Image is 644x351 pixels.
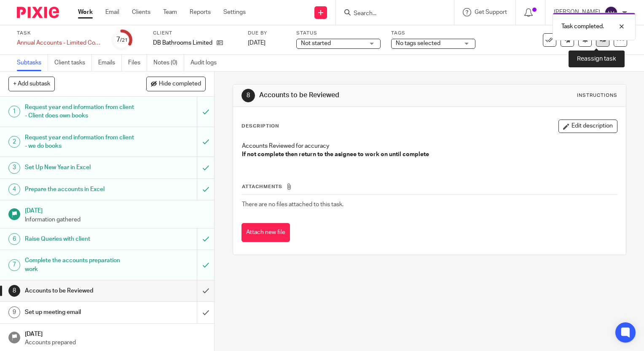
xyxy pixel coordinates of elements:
div: 1 [8,106,20,117]
label: Client [153,30,237,37]
div: 8 [8,285,20,297]
h1: [DATE] [25,205,206,215]
a: Client tasks [54,55,92,71]
h1: Set up meeting email [25,306,134,319]
span: No tags selected [396,40,440,46]
img: svg%3E [604,6,618,19]
a: Notes (0) [153,55,184,71]
small: /21 [120,38,128,43]
h1: Request year end information from client - Client does own books [25,101,134,122]
p: Task completed. [561,22,604,31]
p: Description [241,123,279,130]
span: Attachments [242,184,282,189]
p: Information gathered [25,215,206,224]
div: 9 [8,306,20,318]
div: 6 [8,233,20,245]
div: Annual Accounts - Limited Companies [17,39,101,47]
button: Hide completed [146,77,206,91]
a: Emails [98,55,122,71]
h1: Request year end information from client - we do books [25,131,134,153]
a: Audit logs [191,55,223,71]
h1: Set Up New Year in Excel [25,161,134,174]
label: Task [17,30,101,37]
h1: Accounts to be Reviewed [259,91,447,100]
span: There are no files attached to this task. [242,202,343,207]
span: Hide completed [159,81,201,88]
a: Subtasks [17,55,48,71]
h1: Complete the accounts preparation work [25,254,134,276]
p: DB Bathrooms Limited [153,39,212,47]
button: + Add subtask [8,77,55,91]
h1: Raise Queries with client [25,233,134,245]
a: Reports [190,8,211,16]
div: 3 [8,162,20,174]
a: Settings [223,8,246,16]
div: Instructions [577,92,617,99]
div: 8 [241,89,255,102]
a: Clients [132,8,150,16]
span: [DATE] [248,40,266,46]
a: Email [105,8,119,16]
p: Accounts prepared [25,338,206,347]
h1: [DATE] [25,328,206,338]
span: Not started [301,40,331,46]
div: 2 [8,136,20,148]
a: Team [163,8,177,16]
h1: Accounts to be Reviewed [25,285,134,297]
label: Due by [248,30,286,37]
div: 4 [8,183,20,195]
div: 7 [8,259,20,271]
div: 7 [116,35,128,45]
button: Edit description [558,120,617,133]
a: Files [128,55,147,71]
a: Work [78,8,93,16]
h1: Prepare the accounts in Excel [25,183,134,196]
img: Pixie [17,7,59,18]
button: Attach new file [241,223,290,242]
label: Status [296,30,381,37]
strong: If not complete then return to the asignee to work on until complete [242,152,429,157]
p: Accounts Reviewed for accuracy [242,142,617,150]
